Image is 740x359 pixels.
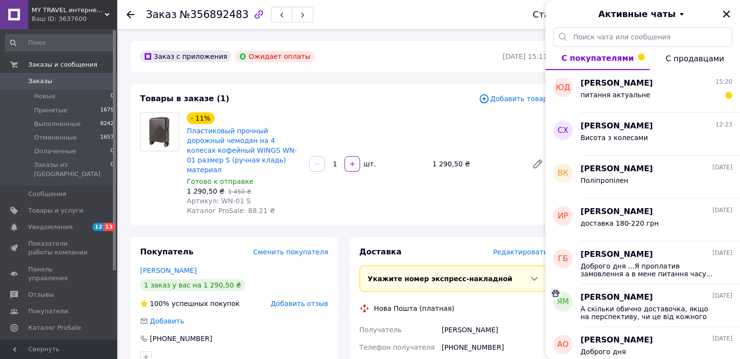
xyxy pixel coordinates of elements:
span: Принятые [34,106,68,115]
button: Активные чаты [573,8,713,20]
span: Каталог ProSale: 88.21 ₴ [187,207,275,215]
span: ГБ [558,253,568,265]
div: Заказ с приложения [140,51,231,62]
div: 1 290,50 ₴ [429,157,524,171]
span: вк [558,168,568,179]
span: [DATE] [712,163,732,172]
span: 0 [110,161,114,178]
div: Нова Пошта (платная) [372,304,457,313]
span: питання актуальне [580,91,650,99]
div: Ваш ID: 3637600 [32,15,117,23]
span: [PERSON_NAME] [580,292,653,303]
span: Телефон получателя [360,343,435,351]
input: Поиск [5,34,115,52]
span: Добавить товар [479,93,547,104]
span: Доброго дня ...Я проплатив замовлення а в мене питання часу... Як довго чекати.? [580,262,719,278]
span: №356892483 [180,9,249,20]
img: Пластиковый прочный дорожный чемодан на 4 колесах кофейный WINGS WN-01 размер S (ручная кладь) ма... [141,116,179,147]
span: Уведомления [28,223,72,232]
span: Заказы из [GEOGRAPHIC_DATA] [34,161,110,178]
span: А скільки обично доставочка, якщо на перспективу, чи це від кожного окремого заказа залежить ? [580,305,719,321]
span: Товары и услуги [28,206,83,215]
span: Отмененные [34,133,76,142]
span: Заказы [28,77,52,86]
span: Показатели работы компании [28,239,90,257]
span: 0 [110,92,114,101]
button: Закрыть [721,8,732,20]
span: 12:23 [715,121,732,129]
span: Каталог ProSale [28,323,81,332]
span: ЯМ [557,296,569,307]
div: успешных покупок [140,299,240,308]
div: шт. [361,159,377,169]
span: 15:20 [715,78,732,86]
button: ГБ[PERSON_NAME][DATE]Доброго дня ...Я проплатив замовлення а в мене питання часу... Як довго чека... [545,241,740,284]
div: Ожидает оплаты [235,51,314,62]
div: Вернуться назад [126,10,134,19]
span: 100% [150,300,169,307]
span: [DATE] [712,249,732,257]
span: [PERSON_NAME] [580,163,653,175]
span: 0 [110,147,114,156]
span: [PERSON_NAME] [580,78,653,89]
input: Поиск чата или сообщения [553,27,732,47]
button: вк[PERSON_NAME][DATE]Поліпропілен [545,156,740,198]
span: MY TRAVEL интернет-магазин сумок, одежды и аксессуаров [32,6,105,15]
button: ЯМ[PERSON_NAME][DATE]А скільки обично доставочка, якщо на перспективу, чи це від кожного окремого... [545,284,740,327]
span: 12 [92,223,104,231]
button: ЮД[PERSON_NAME]15:20питання актуальне [545,70,740,113]
span: 1657 [100,133,114,142]
span: Заказ [146,9,177,20]
span: Сменить покупателя [253,248,328,256]
div: - 11% [187,112,215,124]
span: Добавить отзыв [271,300,328,307]
span: Отзывы [28,290,54,299]
span: [PERSON_NAME] [580,121,653,132]
span: Новые [34,92,55,101]
div: 1 заказ у вас на 1 290,50 ₴ [140,279,245,291]
span: Доставка [360,247,402,256]
a: Редактировать [528,154,547,174]
span: Покупатели [28,307,68,316]
div: [PHONE_NUMBER] [440,339,549,356]
span: 1 290,50 ₴ [187,187,225,195]
span: Заказы и сообщения [28,60,97,69]
span: Артикул: WN-01 S [187,197,251,205]
span: Товары в заказе (1) [140,94,229,103]
span: [PERSON_NAME] [580,249,653,260]
span: Поліпропілен [580,177,628,184]
span: [PERSON_NAME] [580,206,653,217]
span: Готово к отправке [187,178,253,185]
span: Сообщения [28,190,66,198]
span: Выполненные [34,120,81,128]
span: Панель управления [28,265,90,283]
span: [DATE] [712,206,732,215]
span: 13 [104,223,115,231]
span: 1 450 ₴ [228,188,251,195]
span: Покупатель [140,247,193,256]
span: С покупателями [561,54,634,63]
div: Статус заказа [533,10,598,19]
div: [PHONE_NUMBER] [149,334,213,343]
span: Редактировать [493,248,547,256]
span: Активные чаты [598,8,676,20]
span: Висота з колесами [580,134,648,142]
span: С продавцами [666,54,724,63]
div: [PERSON_NAME] [440,321,549,339]
a: [PERSON_NAME] [140,267,197,274]
span: доставка 180-220 грн [580,219,659,227]
span: Оплаченные [34,147,76,156]
span: АО [557,339,569,350]
button: С покупателями [545,47,650,70]
span: Получатель [360,326,402,334]
span: [DATE] [712,292,732,300]
span: 1679 [100,106,114,115]
span: ЮД [556,82,570,93]
button: Сх[PERSON_NAME]12:23Висота з колесами [545,113,740,156]
span: 8242 [100,120,114,128]
span: [PERSON_NAME] [580,335,653,346]
span: Доброго дня [580,348,626,356]
span: Добавить [150,317,184,325]
span: Укажите номер экспресс-накладной [368,275,513,283]
button: С продавцами [650,47,740,70]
